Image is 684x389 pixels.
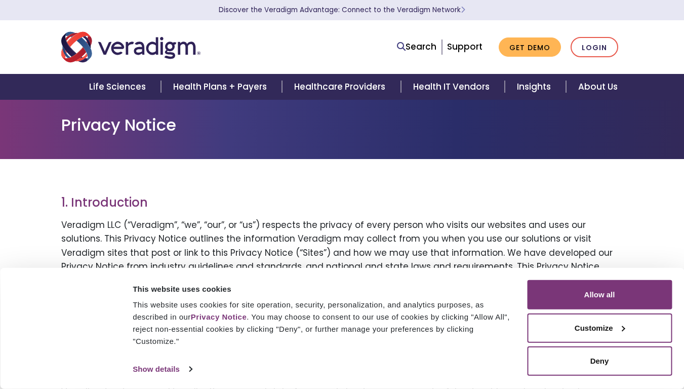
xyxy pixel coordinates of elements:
[61,115,623,135] h1: Privacy Notice
[499,37,561,57] a: Get Demo
[571,37,618,58] a: Login
[161,74,282,100] a: Health Plans + Payers
[133,299,515,347] div: This website uses cookies for site operation, security, personalization, and analytics purposes, ...
[527,313,672,342] button: Customize
[61,196,623,210] h3: 1. Introduction
[219,5,465,15] a: Discover the Veradigm Advantage: Connect to the Veradigm NetworkLearn More
[77,74,161,100] a: Life Sciences
[397,40,436,54] a: Search
[566,74,630,100] a: About Us
[527,280,672,309] button: Allow all
[133,362,191,377] a: Show details
[282,74,400,100] a: Healthcare Providers
[401,74,505,100] a: Health IT Vendors
[527,346,672,376] button: Deny
[61,30,200,64] img: Veradigm logo
[505,74,566,100] a: Insights
[191,313,247,321] a: Privacy Notice
[461,5,465,15] span: Learn More
[61,218,623,287] p: Veradigm LLC (“Veradigm”, “we”, “our”, or “us”) respects the privacy of every person who visits o...
[447,41,482,53] a: Support
[133,283,515,295] div: This website uses cookies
